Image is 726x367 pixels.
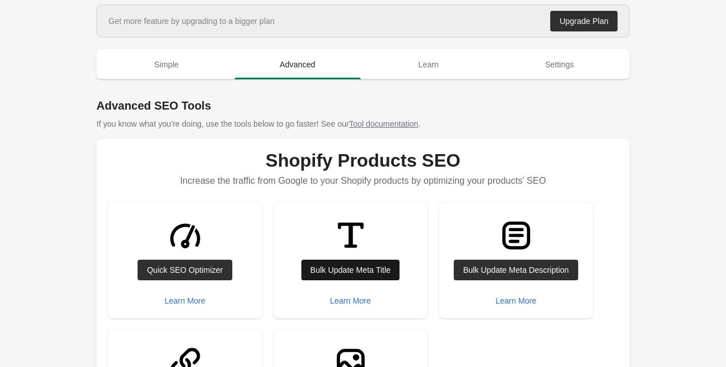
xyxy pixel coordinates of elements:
img: TextBlockMajor-3e13e55549f1fe4aa18089e576148c69364b706dfb80755316d4ac7f5c51f4c3.svg [495,214,538,257]
button: Simple [101,50,232,79]
p: If you know what you're doing, use the tools below to go faster! See our . [96,118,630,130]
button: Learn More [160,291,210,311]
a: Upgrade Plan [550,11,618,31]
button: Advanced [232,50,364,79]
div: Learn More [164,296,205,305]
span: Advanced [235,54,361,75]
h1: Shopify Products SEO [108,150,618,171]
div: Learn More [330,296,371,305]
div: Get more feature by upgrading to a bigger plan [108,15,275,27]
a: Bulk Update Meta Title [301,260,400,280]
span: Settings [497,54,623,75]
div: Bulk Update Meta Description [463,265,568,275]
img: TitleMinor-8a5de7e115299b8c2b1df9b13fb5e6d228e26d13b090cf20654de1eaf9bee786.svg [329,214,372,257]
a: Tool documentation [349,119,418,128]
div: Upgrade Plan [559,17,608,26]
div: Learn More [495,296,537,305]
a: Bulk Update Meta Description [454,260,578,280]
div: Bulk Update Meta Title [310,265,391,275]
div: Quick SEO Optimizer [147,265,223,275]
button: Learn More [325,291,376,311]
p: Increase the traffic from Google to your Shopify products by optimizing your products’ SEO [108,171,618,191]
a: Quick SEO Optimizer [138,260,232,280]
span: Learn [365,54,492,75]
span: Simple [103,54,230,75]
button: Learn More [491,291,541,311]
h1: Advanced SEO Tools [96,98,630,114]
button: Settings [494,50,626,79]
img: GaugeMajor-1ebe3a4f609d70bf2a71c020f60f15956db1f48d7107b7946fc90d31709db45e.svg [164,214,207,257]
button: Learn [363,50,494,79]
